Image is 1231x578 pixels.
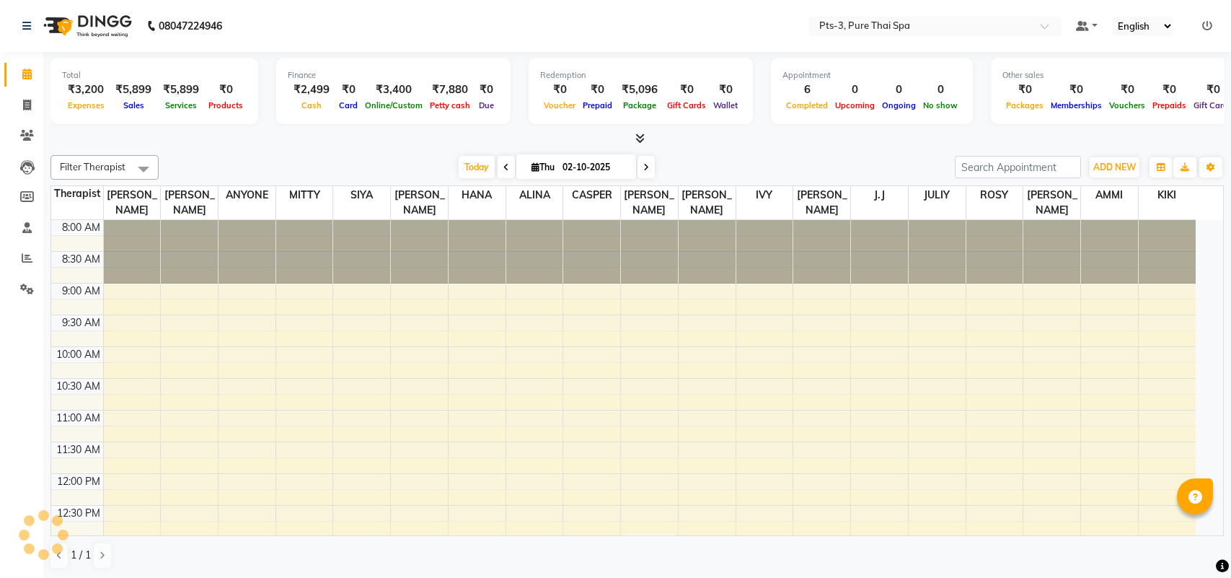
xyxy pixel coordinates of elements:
[459,156,495,178] span: Today
[782,100,831,110] span: Completed
[679,186,736,219] span: [PERSON_NAME]
[710,82,741,98] div: ₹0
[736,186,793,204] span: IVY
[579,100,616,110] span: Prepaid
[162,100,200,110] span: Services
[110,82,157,98] div: ₹5,899
[59,252,103,267] div: 8:30 AM
[53,442,103,457] div: 11:30 AM
[563,186,620,204] span: CASPER
[528,162,558,172] span: Thu
[782,82,831,98] div: 6
[62,69,247,82] div: Total
[1002,82,1047,98] div: ₹0
[426,100,474,110] span: Petty cash
[966,186,1023,204] span: ROSY
[474,82,499,98] div: ₹0
[955,156,1081,178] input: Search Appointment
[54,474,103,489] div: 12:00 PM
[878,82,919,98] div: 0
[1023,186,1080,219] span: [PERSON_NAME]
[298,100,325,110] span: Cash
[60,161,125,172] span: Filter Therapist
[62,82,110,98] div: ₹3,200
[391,186,448,219] span: [PERSON_NAME]
[64,100,108,110] span: Expenses
[831,100,878,110] span: Upcoming
[540,69,741,82] div: Redemption
[878,100,919,110] span: Ongoing
[782,69,961,82] div: Appointment
[710,100,741,110] span: Wallet
[1106,100,1149,110] span: Vouchers
[361,82,426,98] div: ₹3,400
[59,315,103,330] div: 9:30 AM
[288,82,335,98] div: ₹2,499
[335,82,361,98] div: ₹0
[426,82,474,98] div: ₹7,880
[1149,82,1190,98] div: ₹0
[1093,162,1136,172] span: ADD NEW
[59,220,103,235] div: 8:00 AM
[919,82,961,98] div: 0
[1149,100,1190,110] span: Prepaids
[205,100,247,110] span: Products
[540,82,579,98] div: ₹0
[161,186,218,219] span: [PERSON_NAME]
[1047,100,1106,110] span: Memberships
[919,100,961,110] span: No show
[288,69,499,82] div: Finance
[53,411,103,426] div: 11:00 AM
[276,186,333,204] span: MITTY
[71,548,91,563] span: 1 / 1
[157,82,205,98] div: ₹5,899
[1047,82,1106,98] div: ₹0
[621,186,678,219] span: [PERSON_NAME]
[540,100,579,110] span: Voucher
[558,157,630,178] input: 2025-10-02
[831,82,878,98] div: 0
[475,100,498,110] span: Due
[793,186,850,219] span: [PERSON_NAME]
[104,186,161,219] span: [PERSON_NAME]
[449,186,506,204] span: HANA
[1002,100,1047,110] span: Packages
[333,186,390,204] span: SIYA
[54,506,103,521] div: 12:30 PM
[361,100,426,110] span: Online/Custom
[616,82,663,98] div: ₹5,096
[219,186,275,204] span: ANYONE
[1139,186,1196,204] span: KIKI
[1081,186,1138,204] span: AMMI
[851,186,908,204] span: J.J
[663,82,710,98] div: ₹0
[1090,157,1139,178] button: ADD NEW
[51,186,103,201] div: Therapist
[909,186,966,204] span: JULIY
[335,100,361,110] span: Card
[506,186,563,204] span: ALINA
[120,100,148,110] span: Sales
[159,6,222,46] b: 08047224946
[53,347,103,362] div: 10:00 AM
[1170,520,1217,564] iframe: chat widget
[205,82,247,98] div: ₹0
[1106,82,1149,98] div: ₹0
[619,100,660,110] span: Package
[579,82,616,98] div: ₹0
[53,379,103,394] div: 10:30 AM
[37,6,136,46] img: logo
[59,284,103,299] div: 9:00 AM
[663,100,710,110] span: Gift Cards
